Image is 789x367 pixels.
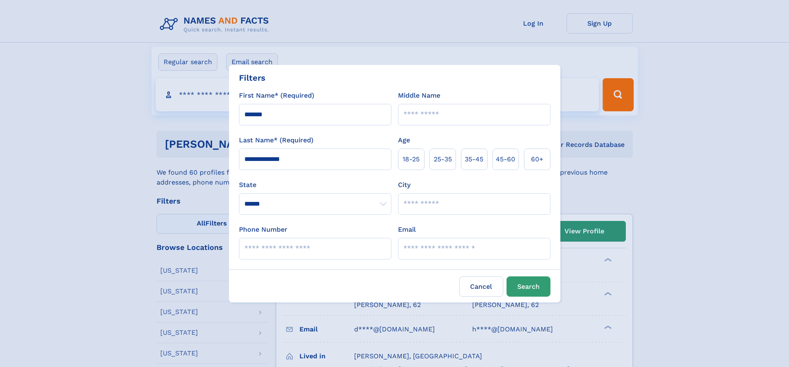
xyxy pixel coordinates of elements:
[398,135,410,145] label: Age
[531,154,543,164] span: 60+
[239,135,314,145] label: Last Name* (Required)
[239,225,287,235] label: Phone Number
[398,225,416,235] label: Email
[239,180,391,190] label: State
[496,154,515,164] span: 45‑60
[465,154,483,164] span: 35‑45
[239,91,314,101] label: First Name* (Required)
[507,276,550,297] button: Search
[403,154,420,164] span: 18‑25
[459,276,503,297] label: Cancel
[239,72,265,84] div: Filters
[398,180,410,190] label: City
[434,154,452,164] span: 25‑35
[398,91,440,101] label: Middle Name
